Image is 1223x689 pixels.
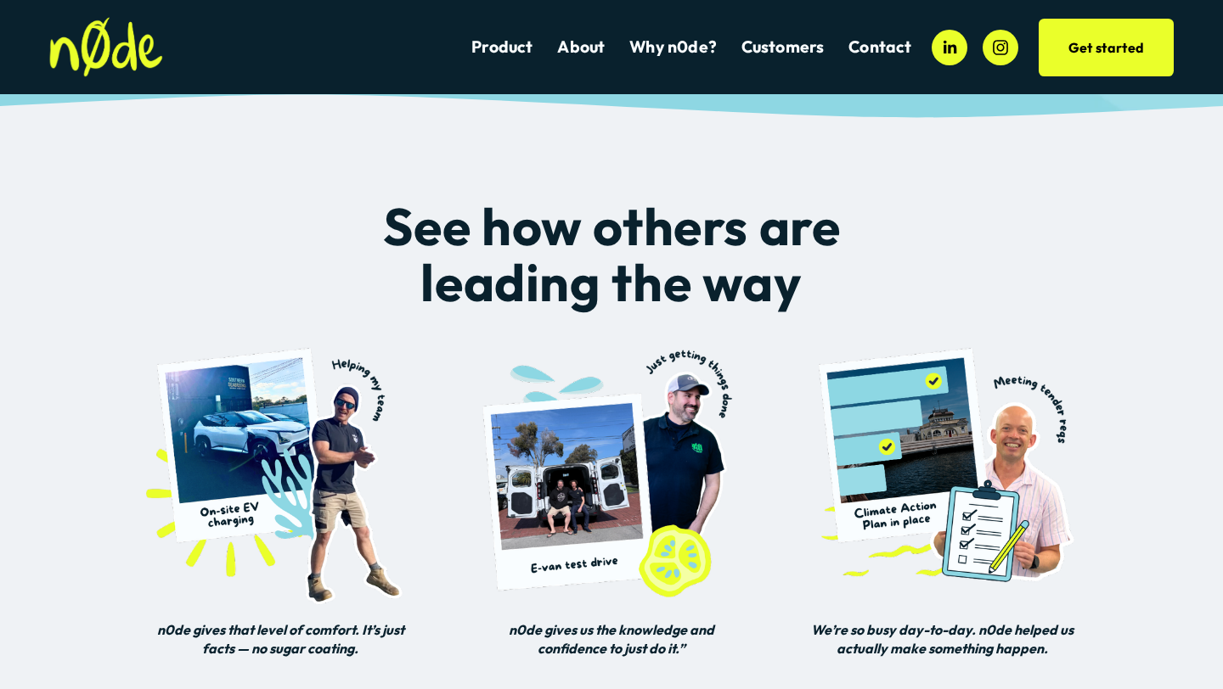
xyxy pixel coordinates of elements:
a: Product [471,36,533,59]
a: folder dropdown [741,36,825,59]
a: About [557,36,605,59]
h2: See how others are leading the way [333,199,891,310]
a: Get started [1039,19,1175,76]
a: Why n0de? [629,36,717,59]
img: n0de [49,17,163,77]
a: Contact [848,36,911,59]
a: Instagram [983,30,1018,65]
a: LinkedIn [932,30,967,65]
span: Customers [741,37,825,57]
em: n0de gives that level of comfort. It’s just facts — no sugar coating. [157,621,407,657]
em: n0de gives us the knowledge and confidence to just do it.” [509,621,717,657]
em: We’re so busy day-to-day. n0de helped us actually make something happen. [811,621,1076,657]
